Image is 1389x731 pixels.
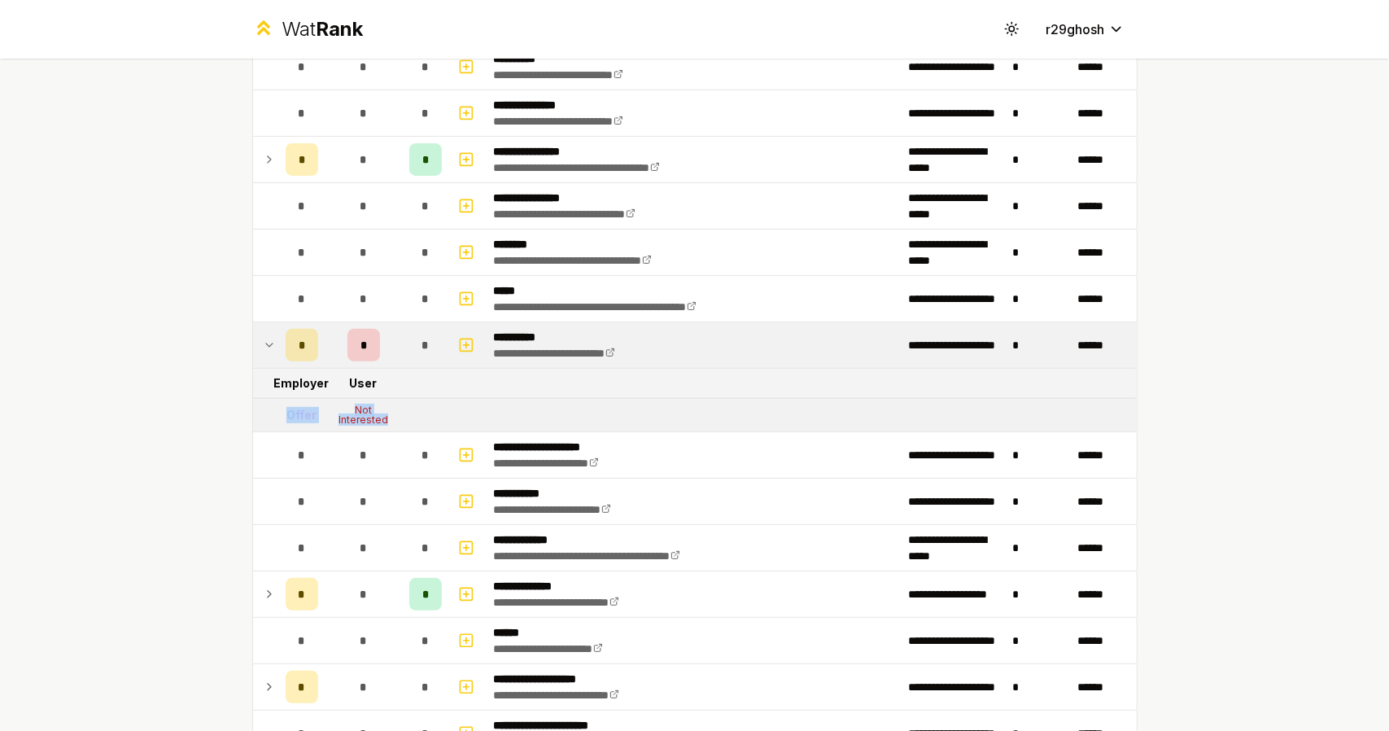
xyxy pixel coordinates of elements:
[252,16,364,42] a: WatRank
[1046,20,1105,39] span: r29ghosh
[1033,15,1138,44] button: r29ghosh
[316,17,363,41] span: Rank
[279,369,325,398] td: Employer
[286,407,317,423] div: Offer
[325,369,403,398] td: User
[331,405,396,425] div: Not Interested
[282,16,363,42] div: Wat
